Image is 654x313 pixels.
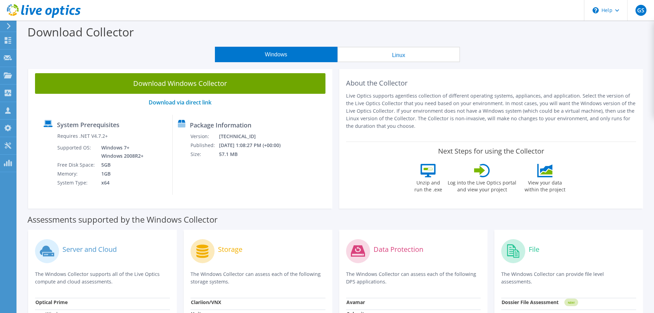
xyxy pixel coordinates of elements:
[346,92,636,130] p: Live Optics supports agentless collection of different operating systems, appliances, and applica...
[35,270,170,286] p: The Windows Collector supports all of the Live Optics compute and cloud assessments.
[149,99,211,106] a: Download via direct link
[520,177,570,193] label: View your data within the project
[57,143,96,160] td: Supported OS:
[346,270,481,286] p: The Windows Collector can assess each of the following DPS applications.
[502,299,559,305] strong: Dossier File Assessment
[27,216,218,223] label: Assessments supported by the Windows Collector
[219,141,290,150] td: [DATE] 1:08:27 PM (+00:00)
[438,147,544,155] label: Next Steps for using the Collector
[96,143,145,160] td: Windows 7+ Windows 2008R2+
[57,178,96,187] td: System Type:
[191,299,221,305] strong: Clariion/VNX
[215,47,337,62] button: Windows
[57,169,96,178] td: Memory:
[412,177,444,193] label: Unzip and run the .exe
[568,301,575,304] tspan: NEW!
[219,132,290,141] td: [TECHNICAL_ID]
[191,270,325,286] p: The Windows Collector can assess each of the following storage systems.
[57,121,119,128] label: System Prerequisites
[35,299,68,305] strong: Optical Prime
[190,141,219,150] td: Published:
[219,150,290,159] td: 57.1 MB
[190,122,251,128] label: Package Information
[501,270,636,286] p: The Windows Collector can provide file level assessments.
[218,246,242,253] label: Storage
[337,47,460,62] button: Linux
[593,7,599,13] svg: \n
[96,160,145,169] td: 5GB
[346,299,365,305] strong: Avamar
[635,5,646,16] span: GS
[374,246,423,253] label: Data Protection
[346,79,636,87] h2: About the Collector
[96,169,145,178] td: 1GB
[62,246,117,253] label: Server and Cloud
[35,73,325,94] a: Download Windows Collector
[96,178,145,187] td: x64
[27,24,134,40] label: Download Collector
[190,150,219,159] td: Size:
[447,177,517,193] label: Log into the Live Optics portal and view your project
[57,133,108,139] label: Requires .NET V4.7.2+
[529,246,539,253] label: File
[57,160,96,169] td: Free Disk Space:
[190,132,219,141] td: Version:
